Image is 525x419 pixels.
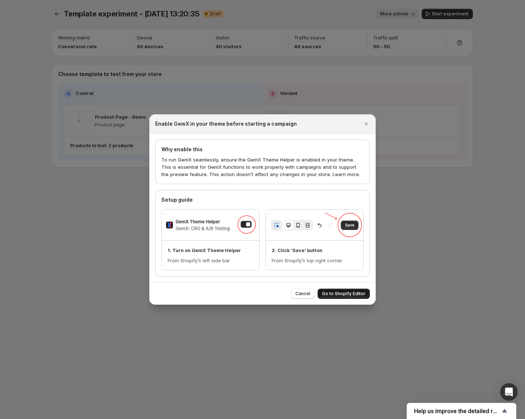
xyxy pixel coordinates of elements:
[318,289,370,299] button: Go to Shopify Editor
[291,289,315,299] button: Cancel
[161,156,364,178] p: To run GemX seamlessly, ensure the GemX Theme Helper is enabled in your theme. This is essential ...
[168,247,253,254] p: 1. Turn on GemX Theme Helper
[161,196,364,203] h4: Setup guide
[161,146,364,153] h4: Why enable this
[168,257,253,264] p: From Shopify’s left side bar
[322,291,365,297] span: Go to Shopify Editor
[272,247,357,254] p: 2. Click ‘Save’ button
[500,383,518,401] div: Open Intercom Messenger
[295,291,310,297] span: Cancel
[361,119,371,129] button: Close
[414,408,500,415] span: Help us improve the detailed report for A/B campaigns
[414,407,509,415] button: Show survey - Help us improve the detailed report for A/B campaigns
[162,210,259,240] img: 1. Turn on GemX Theme Helper
[155,120,297,127] h2: Enable GemX in your theme before starting a campaign
[272,257,357,264] p: From Shopify’s top right corner
[266,210,363,240] img: 2. Click ‘Save’ button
